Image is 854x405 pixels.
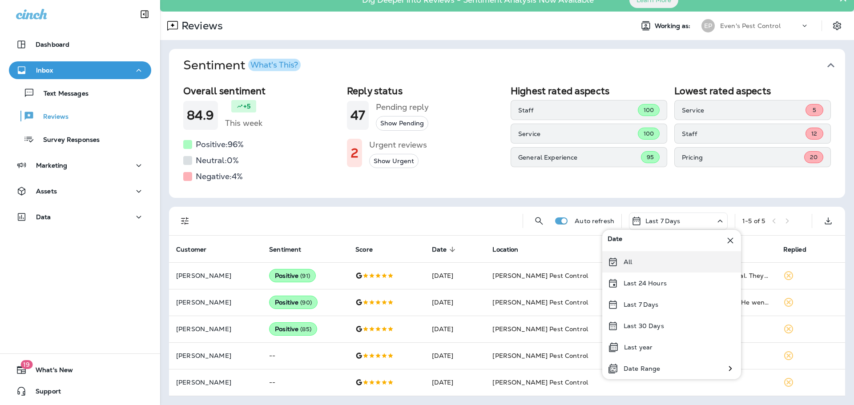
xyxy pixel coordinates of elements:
span: ( 90 ) [300,299,312,306]
button: SentimentWhat's This? [176,49,852,82]
span: [PERSON_NAME] Pest Control [492,378,588,386]
p: [PERSON_NAME] [176,325,255,333]
h1: 2 [350,146,359,160]
button: Data [9,208,151,226]
span: [PERSON_NAME] Pest Control [492,325,588,333]
h2: Overall sentiment [183,85,340,96]
span: Sentiment [269,245,313,253]
button: Export as CSV [819,212,837,230]
button: Show Pending [376,116,428,131]
h5: Positive: 96 % [196,137,244,152]
span: Replied [783,246,806,253]
p: Last 24 Hours [624,280,667,287]
p: Auto refresh [575,217,614,225]
p: Staff [518,107,638,114]
button: Assets [9,182,151,200]
td: [DATE] [425,342,486,369]
span: 100 [644,106,654,114]
span: Sentiment [269,246,301,253]
div: EP [701,19,715,32]
p: Reviews [34,113,68,121]
p: Pricing [682,154,804,161]
td: -- [262,369,348,396]
button: Survey Responses [9,130,151,148]
p: +5 [243,102,250,111]
p: Marketing [36,162,67,169]
span: 12 [811,130,817,137]
h5: This week [225,116,262,130]
div: Positive [269,322,317,336]
button: Dashboard [9,36,151,53]
span: 95 [647,153,654,161]
div: SentimentWhat's This? [169,82,845,198]
td: [DATE] [425,369,486,396]
td: [DATE] [425,289,486,316]
h1: Sentiment [183,58,301,73]
p: Last year [624,344,653,351]
td: [DATE] [425,316,486,342]
span: Location [492,246,518,253]
p: Data [36,213,51,221]
span: Location [492,245,530,253]
h5: Urgent reviews [369,138,427,152]
span: Replied [783,245,818,253]
span: What's New [27,366,73,377]
button: Text Messages [9,84,151,102]
p: General Experience [518,154,641,161]
span: Support [27,388,61,398]
button: Show Urgent [369,154,419,168]
button: Support [9,382,151,400]
span: Customer [176,246,206,253]
span: Date [432,245,459,253]
p: Even's Pest Control [720,22,781,29]
td: [DATE] [425,262,486,289]
p: [PERSON_NAME] [176,352,255,359]
td: -- [262,342,348,369]
button: Marketing [9,156,151,174]
h2: Reply status [347,85,504,96]
p: Last 30 Days [624,322,664,329]
p: Inbox [36,67,53,74]
p: Service [518,130,638,137]
p: All [624,258,632,265]
button: Filters [176,212,194,230]
span: 100 [644,130,654,137]
span: 19 [20,360,32,369]
button: What's This? [248,59,301,71]
p: Assets [36,188,57,195]
span: [PERSON_NAME] Pest Control [492,272,588,280]
p: Last 7 Days [645,217,681,225]
button: Inbox [9,61,151,79]
p: Text Messages [35,90,89,98]
p: [PERSON_NAME] [176,379,255,386]
button: Collapse Sidebar [132,5,157,23]
span: Date [432,246,447,253]
span: 5 [813,106,816,114]
span: Score [355,246,373,253]
div: What's This? [250,61,298,69]
p: Service [682,107,806,114]
div: 1 - 5 of 5 [742,217,765,225]
span: Score [355,245,384,253]
h2: Lowest rated aspects [674,85,831,96]
button: Reviews [9,107,151,125]
span: Working as: [655,22,693,30]
button: Search Reviews [530,212,548,230]
span: [PERSON_NAME] Pest Control [492,298,588,306]
p: Staff [682,130,806,137]
h5: Pending reply [376,100,429,114]
h1: 84.9 [187,108,214,123]
span: ( 91 ) [300,272,310,280]
h5: Negative: 4 % [196,169,243,184]
div: Positive [269,296,318,309]
button: 19What's New [9,361,151,379]
span: Date [608,235,623,246]
span: 20 [810,153,818,161]
h2: Highest rated aspects [511,85,667,96]
p: Last 7 Days [624,301,659,308]
span: [PERSON_NAME] Pest Control [492,352,588,360]
button: Settings [829,18,845,34]
div: Positive [269,269,316,282]
p: Reviews [178,19,223,32]
p: Date Range [624,365,660,372]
